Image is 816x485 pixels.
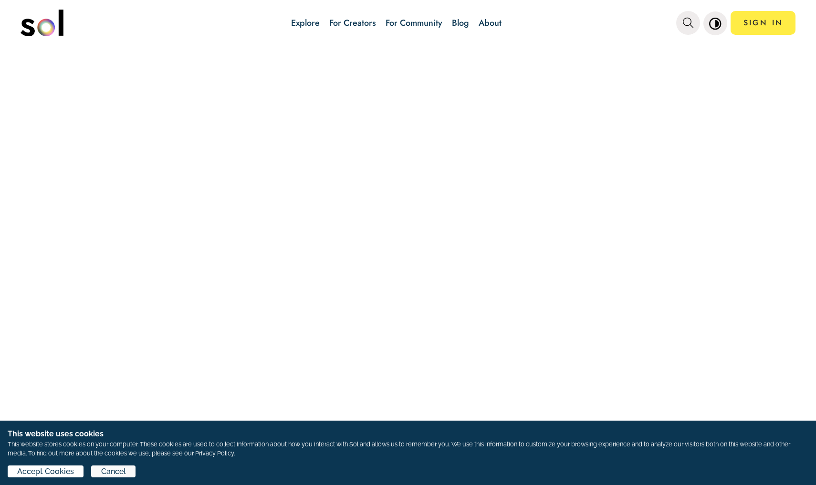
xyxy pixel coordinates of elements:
a: For Community [386,17,442,29]
a: About [479,17,502,29]
h1: This website uses cookies [8,428,808,440]
button: Cancel [91,465,135,477]
nav: main navigation [21,6,796,40]
p: This website stores cookies on your computer. These cookies are used to collect information about... [8,440,808,458]
a: Explore [291,17,320,29]
a: Blog [452,17,469,29]
img: logo [21,10,63,36]
a: For Creators [329,17,376,29]
a: SIGN IN [731,11,795,35]
button: Accept Cookies [8,465,84,477]
span: Accept Cookies [17,466,74,477]
span: Cancel [101,466,126,477]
